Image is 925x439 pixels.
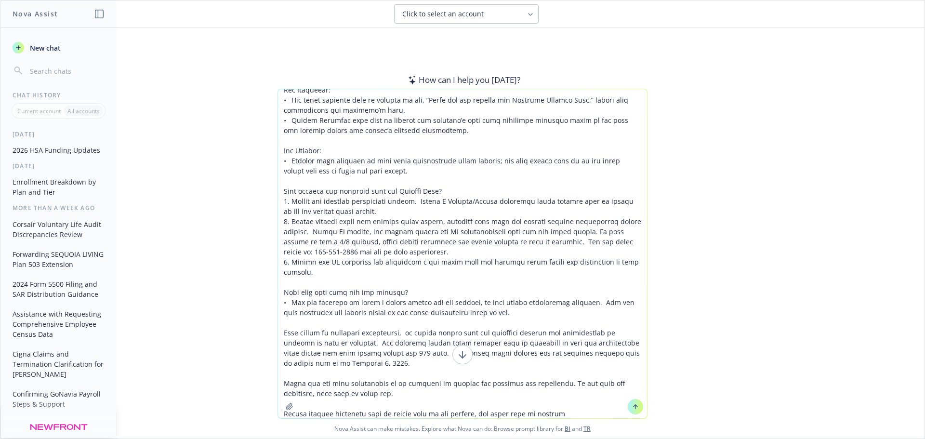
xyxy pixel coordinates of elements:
span: Click to select an account [402,9,484,19]
button: 2024 Form 5500 Filing and SAR Distribution Guidance [9,276,108,302]
h1: Nova Assist [13,9,58,19]
button: Click to select an account [394,4,539,24]
span: New chat [28,43,61,53]
div: [DATE] [1,162,116,170]
button: New chat [9,39,108,56]
textarea: L ipsu dolo sitamet co adipi el s doeius tem inci ut laboreet do mag aliquaeni: Ad’mi veniamq no ... [278,89,647,418]
input: Search chats [28,64,105,78]
button: Cigna Claims and Termination Clarification for [PERSON_NAME] [9,346,108,382]
button: Corsair Voluntary Life Audit Discrepancies Review [9,216,108,242]
div: How can I help you [DATE]? [405,74,520,86]
p: All accounts [67,107,100,115]
a: BI [565,425,570,433]
button: Forwarding SEQUOIA LIVING Plan 503 Extension [9,246,108,272]
div: More than a week ago [1,204,116,212]
button: Enrollment Breakdown by Plan and Tier [9,174,108,200]
a: TR [583,425,591,433]
span: Nova Assist can make mistakes. Explore what Nova can do: Browse prompt library for and [4,419,921,439]
button: Assistance with Requesting Comprehensive Employee Census Data [9,306,108,342]
div: [DATE] [1,130,116,138]
button: 2026 HSA Funding Updates [9,142,108,158]
p: Current account [17,107,61,115]
div: Chat History [1,91,116,99]
button: Confirming GoNavia Payroll Steps & Support [9,386,108,412]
